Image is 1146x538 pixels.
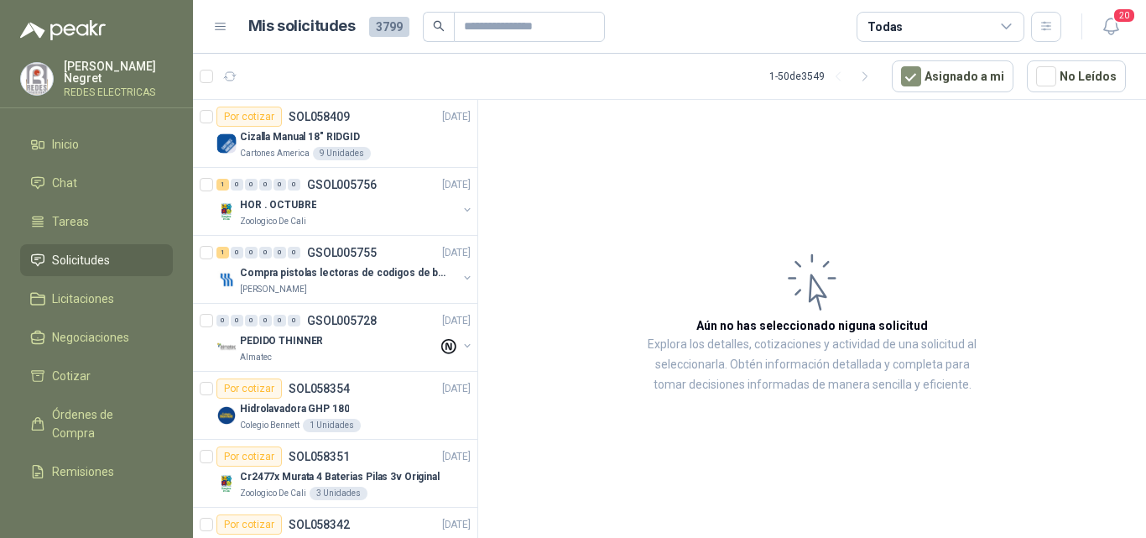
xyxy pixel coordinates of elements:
[307,179,377,191] p: GSOL005756
[52,462,114,481] span: Remisiones
[433,20,445,32] span: search
[892,60,1013,92] button: Asignado a mi
[240,333,323,349] p: PEDIDO THINNER
[240,401,349,417] p: Hidrolavadora GHP 180
[216,179,229,191] div: 1
[1096,12,1126,42] button: 20
[64,87,173,97] p: REDES ELECTRICAS
[216,473,237,494] img: Company Logo
[216,447,282,467] div: Por cotizar
[288,315,300,326] div: 0
[646,335,978,395] p: Explora los detalles, cotizaciones y actividad de una solicitud al seleccionarla. Obtén informaci...
[867,18,903,36] div: Todas
[216,133,237,154] img: Company Logo
[216,379,282,399] div: Por cotizar
[52,174,77,192] span: Chat
[20,283,173,315] a: Licitaciones
[303,419,361,432] div: 1 Unidades
[240,283,307,296] p: [PERSON_NAME]
[288,179,300,191] div: 0
[289,519,350,530] p: SOL058342
[193,440,477,508] a: Por cotizarSOL058351[DATE] Company LogoCr2477x Murata 4 Baterias Pilas 3v OriginalZoologico De Ca...
[216,311,474,364] a: 0 0 0 0 0 0 GSOL005728[DATE] Company LogoPEDIDO THINNERAlmatec
[216,514,282,535] div: Por cotizar
[20,360,173,392] a: Cotizar
[20,20,106,40] img: Logo peakr
[1112,8,1136,24] span: 20
[307,315,377,326] p: GSOL005728
[696,316,928,335] h3: Aún no has seleccionado niguna solicitud
[273,247,286,259] div: 0
[313,147,371,160] div: 9 Unidades
[52,290,114,308] span: Licitaciones
[193,100,477,168] a: Por cotizarSOL058409[DATE] Company LogoCizalla Manual 18" RIDGIDCartones America9 Unidades
[369,17,409,37] span: 3799
[442,381,471,397] p: [DATE]
[240,265,449,281] p: Compra pistolas lectoras de codigos de barras
[216,337,237,358] img: Company Logo
[289,383,350,394] p: SOL058354
[216,201,237,222] img: Company Logo
[240,129,360,145] p: Cizalla Manual 18" RIDGID
[442,449,471,465] p: [DATE]
[216,269,237,290] img: Company Logo
[442,245,471,261] p: [DATE]
[216,247,229,259] div: 1
[442,109,471,125] p: [DATE]
[289,111,350,123] p: SOL058409
[240,147,310,160] p: Cartones America
[20,244,173,276] a: Solicitudes
[240,197,316,213] p: HOR . OCTUBRE
[245,247,258,259] div: 0
[231,315,243,326] div: 0
[193,372,477,440] a: Por cotizarSOL058354[DATE] Company LogoHidrolavadora GHP 180Colegio Bennett1 Unidades
[20,206,173,238] a: Tareas
[289,451,350,462] p: SOL058351
[248,14,356,39] h1: Mis solicitudes
[64,60,173,84] p: [PERSON_NAME] Negret
[216,107,282,127] div: Por cotizar
[216,315,229,326] div: 0
[231,247,243,259] div: 0
[245,179,258,191] div: 0
[240,351,272,364] p: Almatec
[52,367,91,385] span: Cotizar
[259,315,272,326] div: 0
[769,63,878,90] div: 1 - 50 de 3549
[288,247,300,259] div: 0
[52,251,110,269] span: Solicitudes
[20,456,173,488] a: Remisiones
[20,128,173,160] a: Inicio
[259,247,272,259] div: 0
[442,313,471,329] p: [DATE]
[20,321,173,353] a: Negociaciones
[259,179,272,191] div: 0
[245,315,258,326] div: 0
[52,212,89,231] span: Tareas
[273,315,286,326] div: 0
[442,517,471,533] p: [DATE]
[216,243,474,296] a: 1 0 0 0 0 0 GSOL005755[DATE] Company LogoCompra pistolas lectoras de codigos de barras[PERSON_NAME]
[20,399,173,449] a: Órdenes de Compra
[310,487,367,500] div: 3 Unidades
[52,405,157,442] span: Órdenes de Compra
[442,177,471,193] p: [DATE]
[240,419,300,432] p: Colegio Bennett
[307,247,377,259] p: GSOL005755
[216,405,237,426] img: Company Logo
[1027,60,1126,92] button: No Leídos
[20,494,173,526] a: Configuración
[21,63,53,95] img: Company Logo
[52,328,129,347] span: Negociaciones
[240,487,306,500] p: Zoologico De Cali
[20,167,173,199] a: Chat
[273,179,286,191] div: 0
[240,215,306,228] p: Zoologico De Cali
[52,135,79,154] span: Inicio
[231,179,243,191] div: 0
[216,175,474,228] a: 1 0 0 0 0 0 GSOL005756[DATE] Company LogoHOR . OCTUBREZoologico De Cali
[240,469,440,485] p: Cr2477x Murata 4 Baterias Pilas 3v Original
